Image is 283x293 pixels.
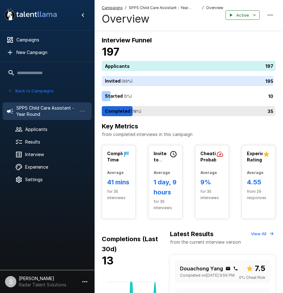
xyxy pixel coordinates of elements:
span: / [202,5,204,11]
b: Key Metrics [102,122,138,130]
div: Click to copy [226,266,231,271]
span: Overall score out of 10 [246,263,265,274]
b: Completion Time [107,151,134,162]
h6: 4.55 [247,177,270,187]
span: for 35 interviews [200,188,224,201]
span: from 29 responses [247,188,270,201]
span: Completed on [DATE] 9:56 PM [180,272,235,279]
span: for 35 interviews [154,198,177,211]
b: Average [247,170,264,175]
b: Average [107,170,124,175]
p: 195 [265,78,273,84]
u: Campaigns [102,5,123,10]
b: Invite to Start [154,151,166,169]
p: from the current interview version [170,239,241,245]
div: Click to copy [233,266,238,271]
span: Overview [206,5,223,11]
span: SPPS Child Care Assistant - Year Round [129,5,200,11]
span: for 35 interviews [107,188,130,201]
h6: 1 day, 9 hours [154,177,177,197]
b: Completions (Last 30d) [102,235,158,253]
span: 0 % Cheat Risk [239,274,265,281]
h6: 9% [200,177,224,187]
b: Experience Rating [247,151,272,162]
b: Latest Results [170,230,214,238]
b: Cheating Probability [200,151,225,162]
p: 35 [268,108,273,115]
b: 7.5 [255,264,265,273]
button: Active [226,10,260,20]
b: 197 [102,45,119,58]
p: from completed interviews in this campaign [102,131,275,138]
p: 10 [268,93,273,100]
button: View All [249,229,275,239]
h6: 41 mins [107,177,130,187]
b: Average [154,170,170,175]
p: 197 [265,63,273,69]
b: Interview Funnel [102,36,152,44]
b: Average [200,170,217,175]
b: 13 [102,254,114,267]
p: Douachong Yang [180,265,223,272]
h4: Overview [102,12,223,25]
span: / [125,5,126,11]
